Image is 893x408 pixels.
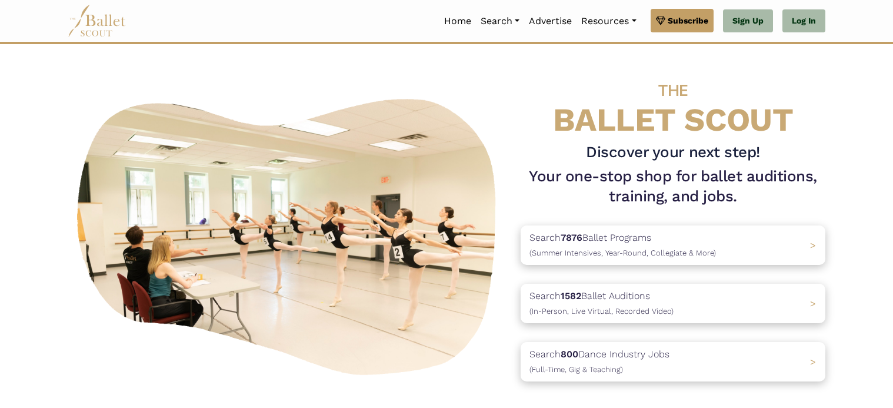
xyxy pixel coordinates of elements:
a: Home [439,9,476,34]
a: Advertise [524,9,577,34]
img: A group of ballerinas talking to each other in a ballet studio [68,86,511,382]
span: (In-Person, Live Virtual, Recorded Video) [529,307,674,316]
h1: Your one-stop shop for ballet auditions, training, and jobs. [521,167,825,207]
a: Search1582Ballet Auditions(In-Person, Live Virtual, Recorded Video) > [521,284,825,323]
a: Resources [577,9,641,34]
a: Sign Up [723,9,773,33]
b: 7876 [561,232,582,243]
span: Subscribe [668,14,708,27]
span: THE [658,81,688,100]
span: (Full-Time, Gig & Teaching) [529,365,623,374]
img: gem.svg [656,14,665,27]
p: Search Ballet Auditions [529,288,674,319]
a: Search [476,9,524,34]
span: > [810,240,816,251]
a: Subscribe [651,9,714,32]
a: Search800Dance Industry Jobs(Full-Time, Gig & Teaching) > [521,342,825,382]
h3: Discover your next step! [521,142,825,162]
p: Search Ballet Programs [529,230,716,260]
span: (Summer Intensives, Year-Round, Collegiate & More) [529,248,716,257]
span: > [810,356,816,367]
b: 800 [561,349,578,360]
span: > [810,298,816,309]
b: 1582 [561,290,581,301]
a: Search7876Ballet Programs(Summer Intensives, Year-Round, Collegiate & More)> [521,225,825,265]
a: Log In [782,9,825,33]
p: Search Dance Industry Jobs [529,347,669,377]
h4: BALLET SCOUT [521,68,825,138]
